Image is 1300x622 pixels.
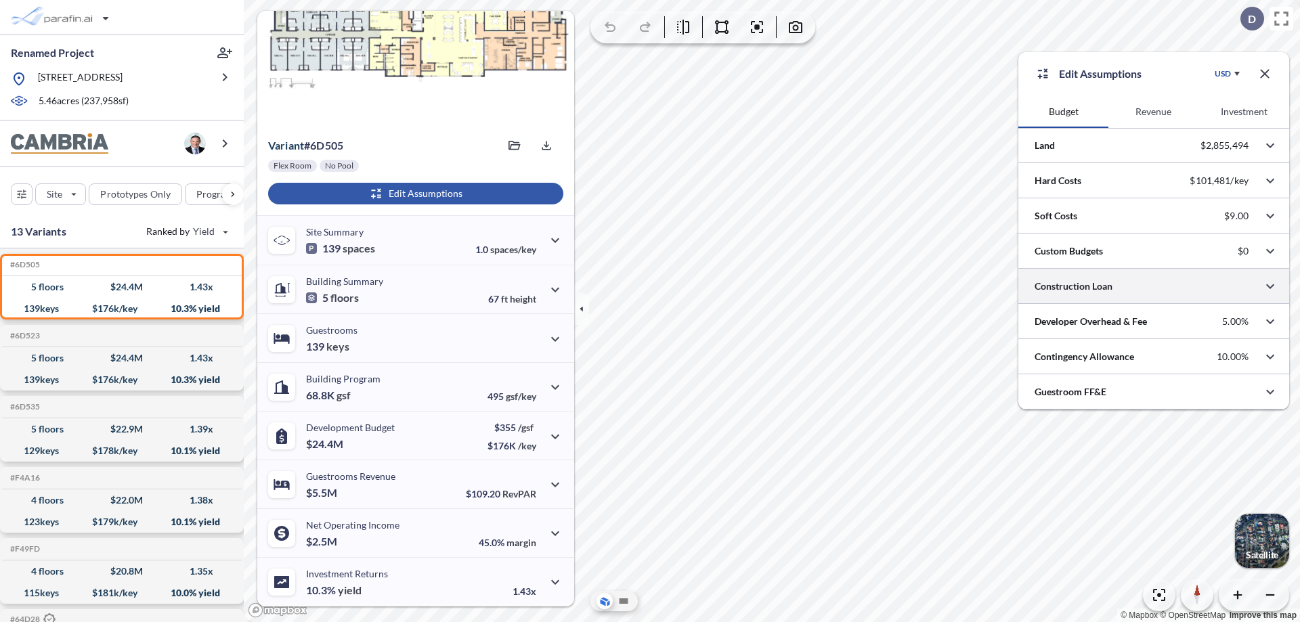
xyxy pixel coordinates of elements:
p: 10.00% [1217,351,1249,363]
span: height [510,293,536,305]
p: 10.3% [306,583,362,597]
p: 139 [306,340,349,353]
span: gsf/key [506,391,536,402]
span: floors [330,291,359,305]
span: Yield [193,225,215,238]
p: 5.46 acres ( 237,958 sf) [39,94,129,109]
span: spaces [343,242,375,255]
span: Variant [268,139,304,152]
p: $109.20 [466,488,536,499]
h5: Click to copy the code [7,544,40,554]
p: Land [1035,139,1055,152]
button: Program [185,183,258,205]
p: $176K [487,440,536,451]
a: Mapbox [1121,610,1158,620]
button: Budget [1018,95,1108,128]
div: USD [1215,68,1231,79]
p: Flex Room [274,160,311,171]
p: [STREET_ADDRESS] [38,70,123,87]
p: Hard Costs [1035,174,1081,187]
p: $2,855,494 [1200,139,1249,152]
p: 67 [488,293,536,305]
p: 139 [306,242,375,255]
p: $355 [487,422,536,433]
p: Investment Returns [306,568,388,579]
h5: Click to copy the code [7,260,40,269]
p: 68.8K [306,388,351,402]
p: 495 [487,391,536,402]
p: $101,481/key [1190,175,1249,187]
p: Program [196,187,234,201]
span: RevPAR [502,488,536,499]
p: 1.43x [513,585,536,597]
p: Developer Overhead & Fee [1035,315,1147,328]
span: gsf [337,388,351,402]
p: Prototypes Only [100,187,171,201]
p: Development Budget [306,422,395,433]
button: Revenue [1108,95,1198,128]
p: Renamed Project [11,45,94,60]
p: $0 [1238,245,1249,257]
p: $24.4M [306,437,345,451]
button: Aerial View [597,593,613,609]
p: No Pool [325,160,353,171]
p: 1.0 [475,244,536,255]
button: Edit Assumptions [268,183,563,204]
p: D [1248,13,1256,25]
p: 45.0% [479,537,536,548]
p: Edit Assumptions [1059,66,1142,82]
button: Site Plan [615,593,632,609]
p: $5.5M [306,486,339,499]
span: keys [326,340,349,353]
p: Soft Costs [1035,209,1077,223]
p: # 6d505 [268,139,343,152]
p: $2.5M [306,535,339,548]
span: yield [338,583,362,597]
p: Net Operating Income [306,519,399,531]
a: Improve this map [1230,610,1297,620]
span: margin [506,537,536,548]
h5: Click to copy the code [7,331,40,340]
span: spaces/key [490,244,536,255]
img: user logo [184,133,206,154]
p: Site Summary [306,226,364,238]
p: Custom Budgets [1035,244,1103,258]
p: Building Summary [306,275,383,287]
h5: Click to copy the code [7,473,40,483]
p: 13 Variants [11,223,66,240]
button: Switcher ImageSatellite [1235,514,1289,568]
h5: Click to copy the code [7,402,40,412]
button: Site [35,183,86,205]
button: Investment [1199,95,1289,128]
p: 5 [306,291,359,305]
p: Satellite [1246,550,1278,560]
a: Mapbox homepage [248,602,307,618]
button: Prototypes Only [89,183,182,205]
p: Guestroom FF&E [1035,385,1106,399]
span: ft [501,293,508,305]
p: 5.00% [1222,315,1249,328]
p: Building Program [306,373,381,384]
a: OpenStreetMap [1160,610,1226,620]
p: $9.00 [1224,210,1249,222]
img: BrandImage [11,133,108,154]
img: Switcher Image [1235,514,1289,568]
button: Ranked by Yield [135,221,237,242]
p: Guestrooms [306,324,357,336]
p: Site [47,187,62,201]
p: Contingency Allowance [1035,350,1134,363]
span: /key [518,440,536,451]
p: Guestrooms Revenue [306,470,395,482]
span: /gsf [518,422,534,433]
